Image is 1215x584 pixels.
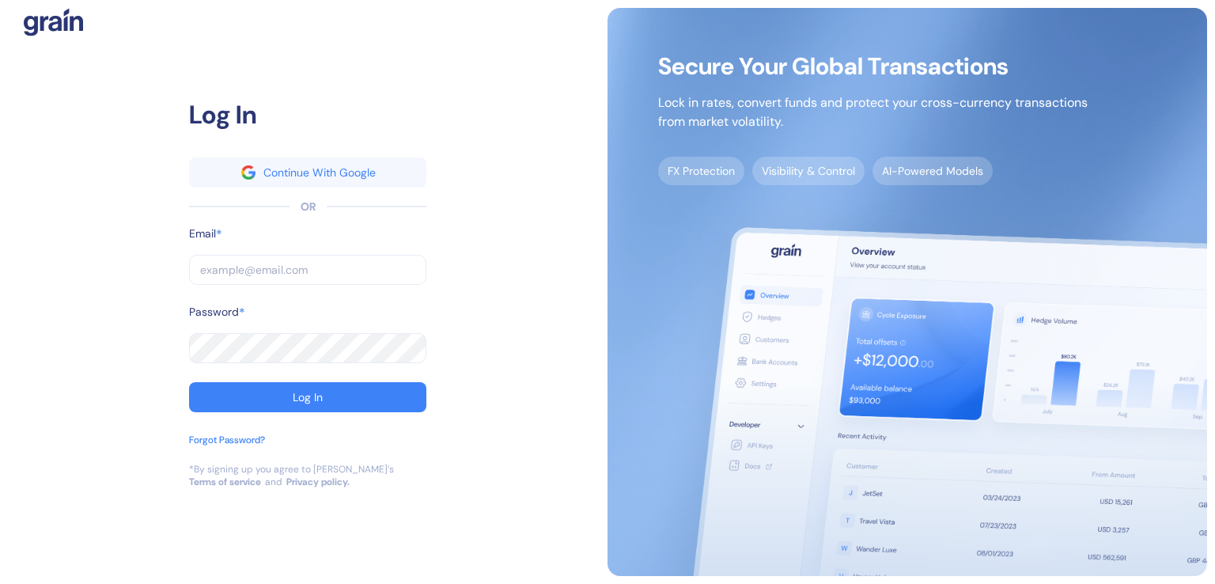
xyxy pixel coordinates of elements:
div: OR [301,199,316,215]
label: Email [189,226,216,242]
p: Lock in rates, convert funds and protect your cross-currency transactions from market volatility. [658,93,1088,131]
span: AI-Powered Models [872,157,993,185]
div: Continue With Google [263,167,376,178]
a: Terms of service [189,476,261,488]
span: Visibility & Control [752,157,865,185]
div: and [265,476,282,488]
button: Log In [189,382,426,412]
div: Log In [293,392,323,403]
div: *By signing up you agree to [PERSON_NAME]’s [189,463,394,476]
button: Forgot Password? [189,433,265,463]
img: signup-main-image [607,8,1207,576]
a: Privacy policy. [286,476,350,488]
button: googleContinue With Google [189,157,426,188]
img: google [241,165,255,180]
img: logo [24,8,83,36]
span: Secure Your Global Transactions [658,59,1088,74]
div: Log In [189,96,426,134]
span: FX Protection [658,157,744,185]
div: Forgot Password? [189,433,265,447]
label: Password [189,304,239,320]
input: example@email.com [189,255,426,285]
